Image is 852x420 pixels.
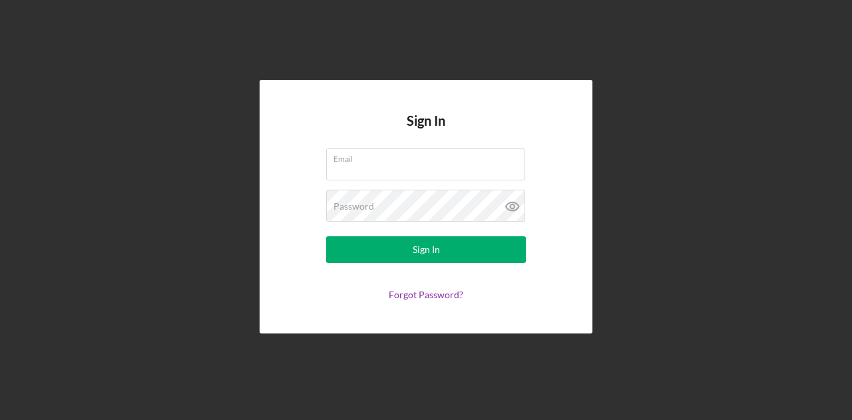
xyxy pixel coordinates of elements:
div: Sign In [413,236,440,263]
button: Sign In [326,236,526,263]
h4: Sign In [407,113,445,148]
label: Password [333,201,374,212]
a: Forgot Password? [389,289,463,300]
label: Email [333,149,525,164]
